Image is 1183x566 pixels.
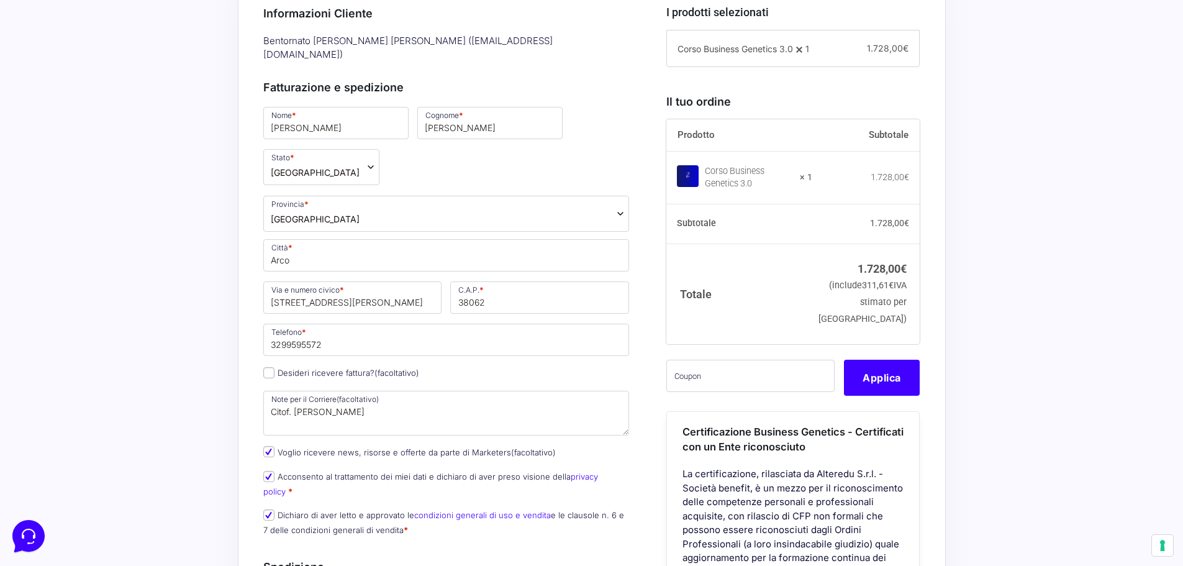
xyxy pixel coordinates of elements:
span: Provincia [263,196,630,232]
span: € [904,172,909,182]
span: € [900,262,907,275]
h3: I prodotti selezionati [666,4,920,21]
input: Desideri ricevere fattura?(facoltativo) [263,367,274,378]
span: € [904,218,909,228]
iframe: Customerly Messenger Launcher [10,518,47,555]
bdi: 1.728,00 [858,262,907,275]
input: Dichiaro di aver letto e approvato lecondizioni generali di uso e venditae le clausole n. 6 e 7 d... [263,509,274,521]
span: € [903,43,909,53]
input: Coupon [666,360,835,392]
p: Messages [107,416,142,427]
img: Corso Business Genetics 3.0 [677,165,699,187]
img: dark [40,89,65,114]
button: Applica [844,360,920,396]
span: 311,61 [862,280,894,291]
h2: Hello from Marketers 👋 [10,10,209,50]
h3: Fatturazione e spedizione [263,79,630,96]
span: 1.728,00 [867,43,909,53]
a: Open Help Center [155,174,229,184]
span: Find an Answer [20,174,84,184]
a: condizioni generali di uso e vendita [414,510,551,520]
img: dark [20,89,45,114]
strong: × 1 [800,171,812,184]
th: Subtotale [812,119,920,152]
label: Voglio ricevere news, risorse e offerte da parte di Marketers [263,447,556,457]
input: Voglio ricevere news, risorse e offerte da parte di Marketers(facoltativo) [263,446,274,457]
button: Start a Conversation [20,124,229,149]
input: Via e numero civico * [263,281,442,314]
input: Telefono * [263,324,630,356]
bdi: 1.728,00 [870,218,909,228]
button: Messages [86,399,163,427]
div: Corso Business Genetics 3.0 [705,165,792,190]
input: Città * [263,239,630,272]
span: Start a Conversation [89,132,174,142]
span: Your Conversations [20,70,101,80]
th: Totale [666,244,812,344]
span: (facoltativo) [374,368,419,378]
input: Search for an Article... [28,201,203,213]
button: Home [10,399,86,427]
input: Acconsento al trattamento dei miei dati e dichiaro di aver preso visione dellaprivacy policy [263,471,274,482]
label: Desideri ricevere fattura? [263,368,419,378]
p: Help [193,416,209,427]
img: dark [60,89,84,114]
bdi: 1.728,00 [871,172,909,182]
span: Stato [263,149,379,185]
h3: Informazioni Cliente [263,5,630,22]
th: Prodotto [666,119,812,152]
span: € [889,280,894,291]
label: Acconsento al trattamento dei miei dati e dichiaro di aver preso visione della [263,472,598,496]
label: Dichiaro di aver letto e approvato le e le clausole n. 6 e 7 delle condizioni generali di vendita [263,510,624,534]
span: (facoltativo) [511,447,556,457]
span: Certificazione Business Genetics - Certificati con un Ente riconosciuto [682,426,904,454]
button: Help [162,399,238,427]
textarea: Citof. [PERSON_NAME] [263,391,630,436]
span: Italia [271,166,360,179]
input: Cognome * [417,107,563,139]
th: Subtotale [666,204,812,244]
h3: Il tuo ordine [666,93,920,110]
span: Corso Business Genetics 3.0 [678,43,793,54]
p: Home [37,416,58,427]
input: Nome * [263,107,409,139]
button: Le tue preferenze relative al consenso per le tecnologie di tracciamento [1152,535,1173,556]
small: (include IVA stimato per [GEOGRAPHIC_DATA]) [818,280,907,324]
span: Trento [271,212,360,226]
div: Bentornato [PERSON_NAME] [PERSON_NAME] ( [EMAIL_ADDRESS][DOMAIN_NAME] ) [259,31,634,65]
span: 1 [805,43,809,54]
a: privacy policy [263,472,598,496]
input: C.A.P. * [450,281,629,314]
